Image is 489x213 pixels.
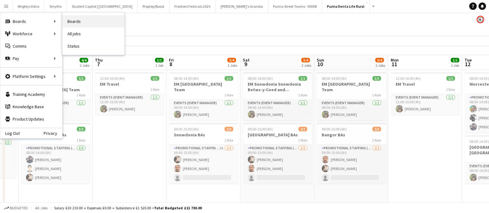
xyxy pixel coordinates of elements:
a: Training Academy [0,88,62,100]
h3: EM Snowdonia Snowdonia Betws-y-Coed and [GEOGRAPHIC_DATA] Team [243,81,312,92]
span: 3/4 [375,58,384,62]
span: 7 [94,61,103,68]
app-card-role: Promotional Staffing (Brand Ambassadors)3/308:00-14:00 (6h)[PERSON_NAME][PERSON_NAME][PERSON_NAME] [21,145,90,184]
span: 12 [464,61,472,68]
button: Budgeted [3,205,29,211]
span: 1/1 [372,76,381,81]
a: Privacy [44,131,62,136]
span: 3/4 [227,58,236,62]
a: Product Updates [0,113,62,125]
h3: EM Travel [391,81,460,87]
button: Purina Denta Life Rural [322,0,370,12]
span: 1 Role [224,138,233,143]
span: Total Budgeted £11 730.00 [154,206,202,210]
span: 1/1 [451,58,459,62]
span: 1 Role [446,87,455,92]
span: 2/3 [298,127,307,131]
app-card-role: Events (Event Manager)1/108:00-14:00 (6h)[PERSON_NAME] [169,100,238,121]
span: 08:00-14:00 (6h) [174,76,199,81]
button: Proprep/Boost [138,0,169,12]
span: 08:00-14:00 (6h) [248,76,273,81]
h3: EM [GEOGRAPHIC_DATA] Team [317,81,386,92]
span: Mon [391,57,399,63]
app-job-card: 09:00-15:00 (6h)2/3Bangor BAs1 RolePromotional Staffing (Brand Ambassadors)2/309:00-15:00 (6h)[PE... [317,123,386,184]
span: 11 [390,61,399,68]
span: 1 Role [298,138,307,143]
a: Comms [0,40,62,52]
app-job-card: 12:00-16:00 (4h)1/1EM Travel1 RoleEvents (Event Manager)1/112:00-16:00 (4h)[PERSON_NAME] [391,72,460,115]
h3: [GEOGRAPHIC_DATA] BAs [243,132,312,138]
div: 1 Job [451,63,459,68]
span: 1 Role [150,87,159,92]
div: 2 Jobs [375,63,385,68]
span: 09:00-15:00 (6h) [248,127,273,131]
app-user-avatar: Bounce Activations Ltd [477,16,484,23]
button: [PERSON_NAME]'s Granola [216,0,268,12]
app-job-card: 08:00-14:00 (6h)1/1EM [GEOGRAPHIC_DATA] Team1 RoleEvents (Event Manager)1/108:00-14:00 (6h)[PERSO... [317,72,386,121]
a: Log Out [0,131,20,136]
app-card-role: Promotional Staffing (Brand Ambassadors)2/309:00-15:00 (6h)[PERSON_NAME][PERSON_NAME] [243,145,312,184]
span: All jobs [34,206,49,210]
div: Salary £10 210.00 + Expenses £0.00 + Subsistence £1 520.00 = [54,206,202,210]
button: Student Capitol | [GEOGRAPHIC_DATA] [67,0,138,12]
app-job-card: 09:00-15:00 (6h)2/3Snowdonia BAs1 RolePromotional Staffing (Brand Ambassadors)1A2/309:00-15:00 (6... [169,123,238,184]
span: Thu [95,57,103,63]
span: 3/3 [77,127,85,131]
span: Fri [169,57,174,63]
app-job-card: 12:00-16:00 (4h)1/1EM Travel1 RoleEvents (Event Manager)1/112:00-16:00 (4h)[PERSON_NAME] [95,72,164,115]
a: Status [62,40,124,52]
h3: Snowdonia BAs [169,132,238,138]
span: 4/4 [79,58,88,62]
span: 1/1 [77,76,85,81]
span: 1 Role [372,93,381,97]
app-card-role: Events (Event Manager)1/112:00-16:00 (4h)[PERSON_NAME] [391,94,460,115]
div: 2 Jobs [80,63,89,68]
span: 1 Role [76,138,85,143]
span: 1 Role [298,93,307,97]
div: Workforce [0,28,62,40]
span: 12:00-16:00 (4h) [100,76,125,81]
span: 1/1 [446,76,455,81]
span: 9 [242,61,250,68]
app-job-card: 09:00-15:00 (6h)2/3[GEOGRAPHIC_DATA] BAs1 RolePromotional Staffing (Brand Ambassadors)2/309:00-15... [243,123,312,184]
a: Knowledge Base [0,100,62,113]
app-card-role: Promotional Staffing (Brand Ambassadors)1A2/309:00-15:00 (6h)[PERSON_NAME][PERSON_NAME] [169,145,238,184]
div: 2 Jobs [302,63,311,68]
span: 3/4 [301,58,310,62]
div: Pay [0,52,62,65]
a: Boards [62,15,124,28]
span: Sun [317,57,324,63]
span: 1 Role [76,93,85,97]
h3: EM [GEOGRAPHIC_DATA] Team [169,81,238,92]
app-card-role: Events (Event Manager)1/108:00-14:00 (6h)[PERSON_NAME] [243,100,312,121]
span: 2/3 [225,127,233,131]
app-job-card: 08:00-14:00 (6h)1/1EM [GEOGRAPHIC_DATA] Team1 RoleEvents (Event Manager)1/108:00-14:00 (6h)[PERSO... [169,72,238,121]
app-card-role: Promotional Staffing (Brand Ambassadors)2/309:00-15:00 (6h)[PERSON_NAME][PERSON_NAME] [317,145,386,184]
div: 1 Job [155,63,163,68]
span: Tue [465,57,472,63]
app-job-card: 08:00-14:00 (6h)3/3Shropshire Hills BAs1 RolePromotional Staffing (Brand Ambassadors)3/308:00-14:... [21,123,90,184]
span: 12:00-16:00 (4h) [396,76,421,81]
button: Smyths [45,0,67,12]
span: 1/1 [298,76,307,81]
div: Boards [0,15,62,28]
button: Purina Street Teams - 00008 [268,0,322,12]
span: Sat [243,57,250,63]
span: 08:00-14:00 (6h) [322,76,347,81]
span: 1/1 [151,76,159,81]
span: 10 [316,61,324,68]
span: 09:00-15:00 (6h) [174,127,199,131]
app-card-role: Events (Event Manager)1/112:00-16:00 (4h)[PERSON_NAME] [95,94,164,115]
a: All jobs [62,28,124,40]
button: Wrigleys Extra [13,0,45,12]
app-job-card: 08:00-14:00 (6h)1/1EM Snowdonia Snowdonia Betws-y-Coed and [GEOGRAPHIC_DATA] Team1 RoleEvents (Ev... [243,72,312,121]
span: 8 [168,61,174,68]
h3: EM Travel [95,81,164,87]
